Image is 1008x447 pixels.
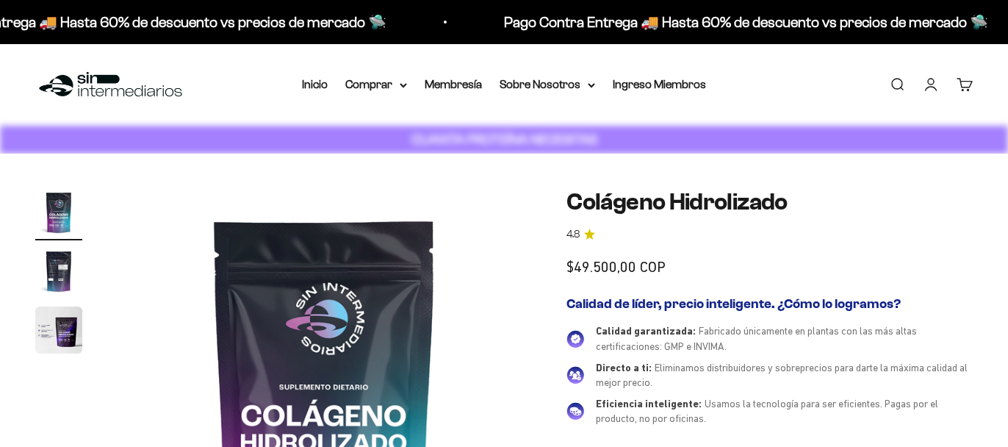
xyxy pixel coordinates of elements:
h2: Calidad de líder, precio inteligente. ¿Cómo lo logramos? [566,296,973,312]
a: Membresía [425,78,482,90]
p: Pago Contra Entrega 🚚 Hasta 60% de descuento vs precios de mercado 🛸 [504,10,988,34]
span: 4.8 [566,226,580,243]
img: Colágeno Hidrolizado [35,248,82,295]
span: Usamos la tecnología para ser eficientes. Pagas por el producto, no por oficinas. [596,398,938,425]
h1: Colágeno Hidrolizado [566,189,973,215]
img: Directo a ti [566,366,584,384]
summary: Comprar [345,75,407,94]
img: Colágeno Hidrolizado [35,189,82,236]
span: Fabricado únicamente en plantas con las más altas certificaciones: GMP e INVIMA. [596,325,917,352]
sale-price: $49.500,00 COP [566,255,666,279]
button: Ir al artículo 3 [35,307,82,358]
a: 4.84.8 de 5.0 estrellas [566,226,973,243]
summary: Sobre Nosotros [500,75,595,94]
span: Eliminamos distribuidores y sobreprecios para darte la máxima calidad al mejor precio. [596,362,968,389]
span: Calidad garantizada: [596,325,696,337]
img: Calidad garantizada [566,330,584,348]
img: Eficiencia inteligente [566,402,584,420]
span: Eficiencia inteligente: [596,398,702,410]
img: Colágeno Hidrolizado [35,307,82,354]
a: Ingreso Miembros [613,78,706,90]
button: Ir al artículo 2 [35,248,82,299]
button: Ir al artículo 1 [35,189,82,240]
strong: CUANTA PROTEÍNA NECESITAS [411,132,597,147]
span: Directo a ti: [596,362,652,373]
a: Inicio [302,78,328,90]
